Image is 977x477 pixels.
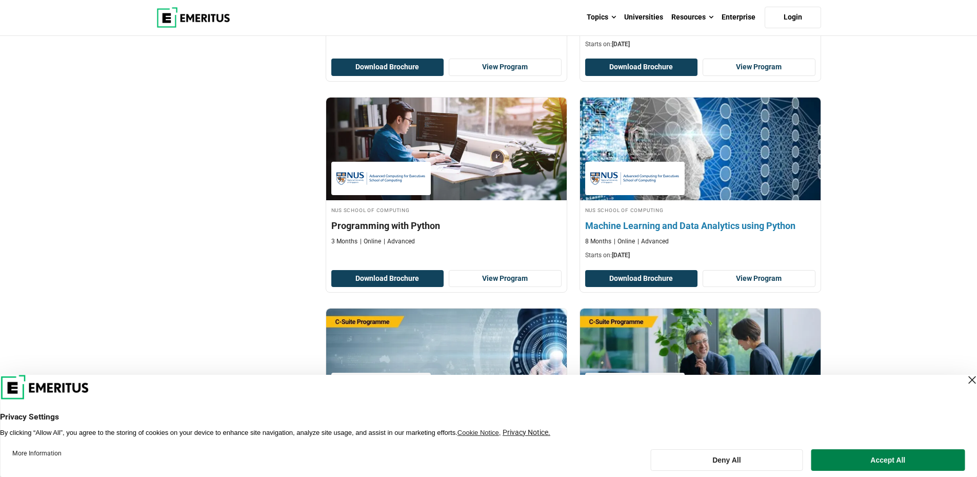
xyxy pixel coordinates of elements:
[590,167,680,190] img: NUS School of Computing
[326,309,567,462] a: Technology Course by NUS School of Computing - NUS School of Computing NUS School of Computing Ch...
[384,237,415,246] p: Advanced
[568,92,832,205] img: Machine Learning and Data Analytics using Python | Online Coding Course
[585,205,815,214] h4: NUS School of Computing
[585,219,815,232] h4: Machine Learning and Data Analytics using Python
[580,98,821,265] a: Coding Course by NUS School of Computing - September 30, 2025 NUS School of Computing NUS School ...
[585,59,698,76] button: Download Brochure
[612,41,630,48] span: [DATE]
[585,270,698,288] button: Download Brochure
[580,309,821,411] img: Chief Data and AI Officer Programme | Online Technology Course
[331,205,562,214] h4: NUS School of Computing
[703,270,815,288] a: View Program
[360,237,381,246] p: Online
[585,251,815,260] p: Starts on:
[449,270,562,288] a: View Program
[326,98,567,200] img: Programming with Python | Online Data Science and Analytics Course
[331,270,444,288] button: Download Brochure
[703,59,815,76] a: View Program
[612,252,630,259] span: [DATE]
[326,98,567,251] a: Data Science and Analytics Course by NUS School of Computing - NUS School of Computing NUS School...
[331,219,562,232] h4: Programming with Python
[336,167,426,190] img: NUS School of Computing
[449,59,562,76] a: View Program
[585,237,611,246] p: 8 Months
[331,237,357,246] p: 3 Months
[580,309,821,476] a: Technology Course by NUS School of Computing - September 30, 2025 NUS School of Computing NUS Sch...
[614,237,635,246] p: Online
[331,59,444,76] button: Download Brochure
[326,309,567,411] img: Chief Technology Officer Programme | Online Technology Course
[585,40,815,49] p: Starts on:
[637,237,669,246] p: Advanced
[765,7,821,28] a: Login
